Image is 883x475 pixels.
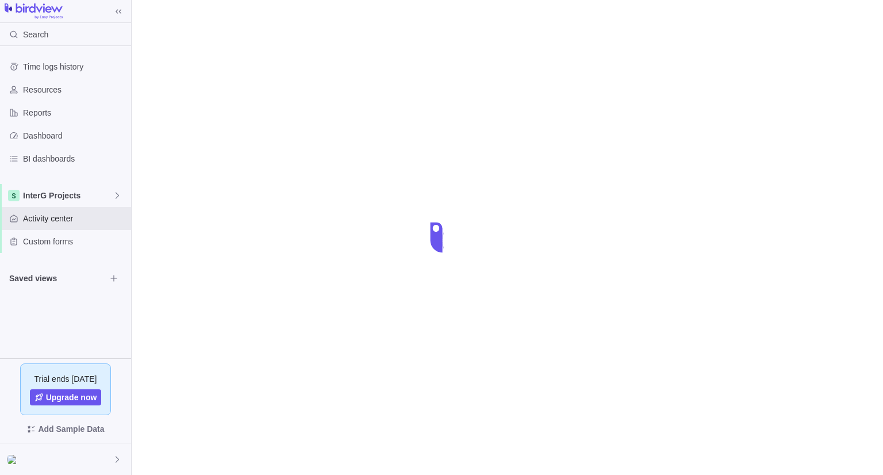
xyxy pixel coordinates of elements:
[23,153,126,164] span: BI dashboards
[106,270,122,286] span: Browse views
[38,422,104,436] span: Add Sample Data
[7,453,21,466] div: Sophie Gonthier
[23,29,48,40] span: Search
[30,389,102,405] a: Upgrade now
[23,61,126,72] span: Time logs history
[23,213,126,224] span: Activity center
[5,3,63,20] img: logo
[23,107,126,118] span: Reports
[34,373,97,385] span: Trial ends [DATE]
[23,190,113,201] span: InterG Projects
[46,392,97,403] span: Upgrade now
[9,420,122,438] span: Add Sample Data
[23,84,126,95] span: Resources
[23,130,126,141] span: Dashboard
[23,236,126,247] span: Custom forms
[419,214,464,261] div: loading
[7,455,21,464] img: Show
[9,273,106,284] span: Saved views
